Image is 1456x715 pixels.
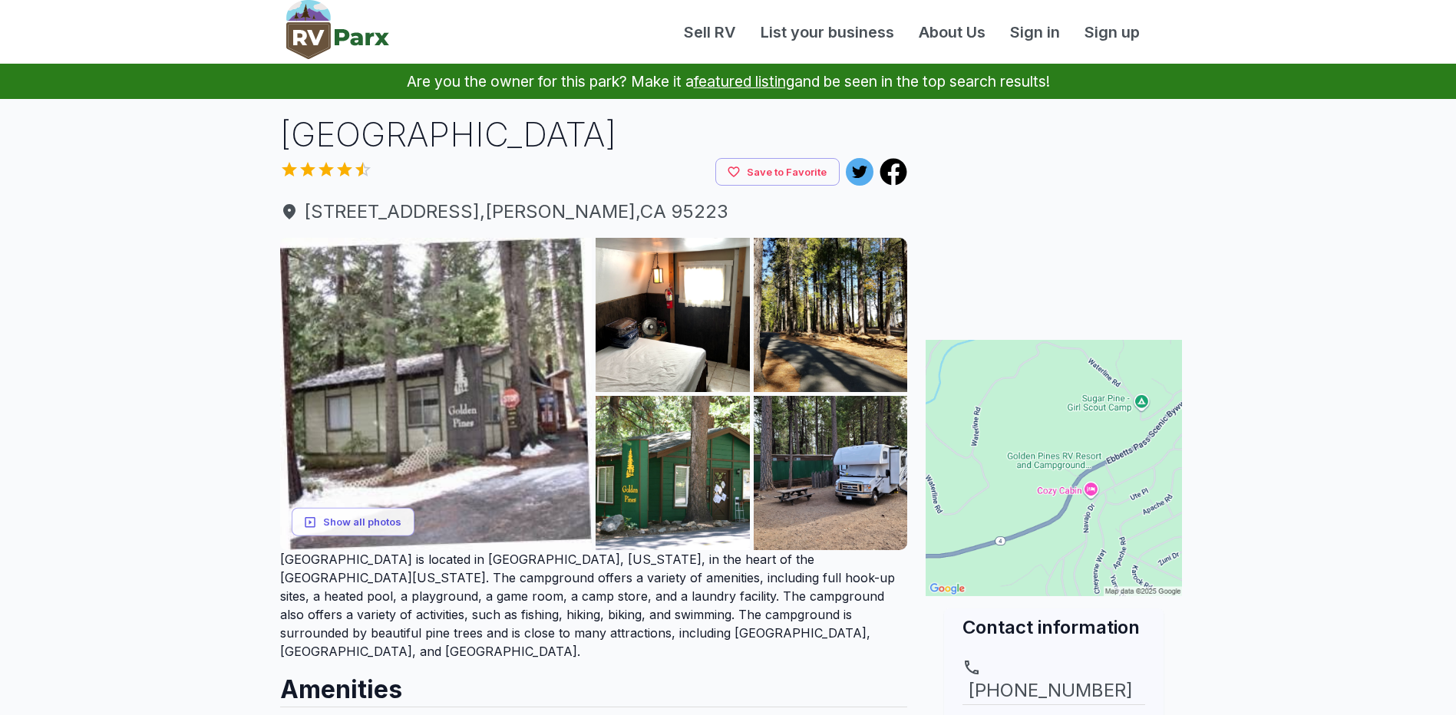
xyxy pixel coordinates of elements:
button: Save to Favorite [715,158,840,186]
a: List your business [748,21,906,44]
a: Sign in [998,21,1072,44]
img: AAcXr8rwjnv2dlz4jkIf83E8b4Tm8WUyT-LQXB4jVe5GMLa5hSlqkTMA1XZpGuyjC19yoUkJ7EkCircHoTPRXFKYvJMpgukx9... [596,396,750,550]
img: Map for Golden Pines RV Resort & Campground [926,340,1182,596]
h2: Contact information [962,615,1145,640]
a: Sell RV [672,21,748,44]
a: Sign up [1072,21,1152,44]
img: AAcXr8qq-9FC24f3D6ysbOdtLpRDxiYshqxXt5TVxjBtb9fCZs2Zf6SjY0rJEB8EURxlO0v5FUPEacHEWox3MtFr2hxlUm_5M... [754,396,908,550]
a: [PHONE_NUMBER] [962,658,1145,704]
a: About Us [906,21,998,44]
a: featured listing [694,72,794,91]
a: [STREET_ADDRESS],[PERSON_NAME],CA 95223 [280,198,908,226]
span: [STREET_ADDRESS] , [PERSON_NAME] , CA 95223 [280,198,908,226]
img: AAcXr8qtLZpsM341fSABZ-3AVCNGcjKLUZRuJQSYWe5u3kpjGdJQGx8qPfipbUg_7FDBaFGaH1zAaESLGfO8LlhLIlqXMbRwK... [280,238,593,550]
h2: Amenities [280,661,908,707]
p: Are you the owner for this park? Make it a and be seen in the top search results! [18,64,1438,99]
p: [GEOGRAPHIC_DATA] is located in [GEOGRAPHIC_DATA], [US_STATE], in the heart of the [GEOGRAPHIC_DA... [280,550,908,661]
button: Show all photos [292,508,414,536]
img: AAcXr8oGrJZ2EimstSzLEO08c-bvV026xbBDSl6bJRUKRfM5V0a5xWfTWqWqdq0JYEAtYrtdb08oPgHom7v6XpmtnPqfE64_c... [754,238,908,392]
img: AAcXr8ooIvQnLh5Wr7tCxJWlv4HVPQqXdke5DGp50SpOZn9dA7w2UXBQNYMQw1DAm2uNpCocGUfLuWsi18S_4r_JSRezxeUar... [596,238,750,392]
h1: [GEOGRAPHIC_DATA] [280,111,908,158]
iframe: Advertisement [926,111,1182,303]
